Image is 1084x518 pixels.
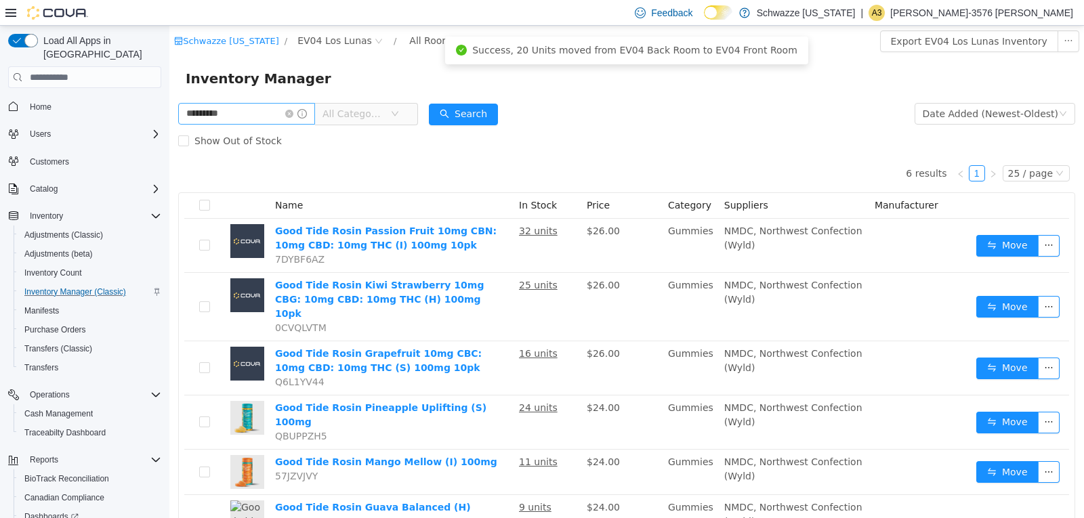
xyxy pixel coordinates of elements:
span: Manifests [19,303,161,319]
span: Home [30,102,51,112]
span: Load All Apps in [GEOGRAPHIC_DATA] [38,34,161,61]
img: Good Tide Rosin Mango Mellow (I) 100mg hero shot [61,429,95,463]
a: icon: shopSchwazze [US_STATE] [5,10,110,20]
div: All Rooms [240,5,287,25]
button: icon: ellipsis [869,386,890,408]
span: NMDC, Northwest Confection (Wyld) [555,431,693,456]
button: Customers [3,152,167,171]
span: Customers [30,156,69,167]
span: Inventory Count [19,265,161,281]
span: QBUPPZH5 [106,405,158,416]
button: Inventory [3,207,167,225]
button: Operations [3,385,167,404]
span: Customers [24,153,161,170]
a: Traceabilty Dashboard [19,425,111,441]
button: icon: ellipsis [869,435,890,457]
button: Adjustments (Classic) [14,225,167,244]
i: icon: right [820,144,828,152]
span: Inventory [24,208,161,224]
button: icon: searchSearch [259,78,329,100]
span: / [115,10,118,20]
span: Transfers [19,360,161,376]
span: Manifests [24,305,59,316]
u: 25 units [350,254,388,265]
span: Transfers (Classic) [24,343,92,354]
span: Reports [24,452,161,468]
button: icon: swapMove [807,332,869,353]
button: icon: ellipsis [869,270,890,292]
span: Q6L1YV44 [106,351,155,362]
u: 11 units [350,431,388,441]
input: Dark Mode [704,5,732,20]
span: BioTrack Reconciliation [19,471,161,487]
a: Good Tide Rosin Grapefruit 10mg CBC: 10mg CBD: 10mg THC (S) 100mg 10pk [106,322,312,347]
span: EV04 Los Lunas [128,7,203,22]
img: Cova [27,6,88,20]
span: BioTrack Reconciliation [24,473,109,484]
span: Inventory Manager [16,42,170,64]
button: Catalog [24,181,63,197]
span: Catalog [24,181,161,197]
td: Gummies [493,370,549,424]
span: Category [499,174,542,185]
button: icon: swapMove [807,435,869,457]
span: Catalog [30,184,58,194]
span: NMDC, Northwest Confection (Wyld) [555,200,693,225]
span: Operations [30,389,70,400]
button: Inventory Count [14,263,167,282]
td: Gummies [493,247,549,316]
td: Gummies [493,424,549,469]
a: Good Tide Rosin Passion Fruit 10mg CBN: 10mg CBD: 10mg THC (I) 100mg 10pk [106,200,327,225]
span: Adjustments (Classic) [24,230,103,240]
a: Canadian Compliance [19,490,110,506]
u: 9 units [350,476,382,487]
span: Feedback [651,6,692,20]
span: All Categories [153,81,215,95]
button: Purchase Orders [14,320,167,339]
span: NMDC, Northwest Confection (Wyld) [555,376,693,402]
span: Inventory Count [24,267,82,278]
span: Adjustments (Classic) [19,227,161,243]
span: Manufacturer [705,174,769,185]
i: icon: close-circle [116,84,124,92]
img: Good Tide Rosin Grapefruit 10mg CBC: 10mg CBD: 10mg THC (S) 100mg 10pk placeholder [61,321,95,355]
a: Manifests [19,303,64,319]
a: Good Tide Rosin Pineapple Uplifting (S) 100mg [106,376,317,402]
li: 1 [799,139,816,156]
span: Cash Management [24,408,93,419]
p: Schwazze [US_STATE] [757,5,856,21]
span: Price [417,174,440,185]
td: Gummies [493,316,549,370]
a: Transfers [19,360,64,376]
i: icon: down [222,84,230,93]
span: Name [106,174,133,185]
span: NMDC, Northwest Confection (Wyld) [555,476,693,501]
button: Catalog [3,179,167,198]
button: Traceabilty Dashboard [14,423,167,442]
a: BioTrack Reconciliation [19,471,114,487]
span: Success, 20 Units moved from EV04 Back Room to EV04 Front Room [303,19,628,30]
li: Next Page [816,139,832,156]
span: / [224,10,227,20]
span: Users [30,129,51,139]
img: Good Tide Rosin Kiwi Strawberry 10mg CBG: 10mg CBD: 10mg THC (H) 100mg 10pk placeholder [61,253,95,286]
div: Date Added (Newest-Oldest) [753,78,889,98]
a: Good Tide Rosin Kiwi Strawberry 10mg CBG: 10mg CBD: 10mg THC (H) 100mg 10pk [106,254,314,293]
button: Operations [24,387,75,403]
p: | [860,5,863,21]
a: Customers [24,154,75,170]
button: Users [24,126,56,142]
span: Inventory Manager (Classic) [19,284,161,300]
a: Good Tide Rosin Mango Mellow (I) 100mg [106,431,328,441]
img: Good Tide Rosin Passion Fruit 10mg CBN: 10mg CBD: 10mg THC (I) 100mg 10pk placeholder [61,198,95,232]
span: $26.00 [417,200,451,211]
span: In Stock [350,174,388,185]
span: Traceabilty Dashboard [24,427,106,438]
button: icon: ellipsis [869,332,890,353]
button: icon: ellipsis [869,209,890,231]
button: Transfers [14,358,167,377]
span: $24.00 [417,376,451,387]
span: 7DYBF6AZ [106,228,155,239]
span: $24.00 [417,476,451,487]
span: Transfers (Classic) [19,341,161,357]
